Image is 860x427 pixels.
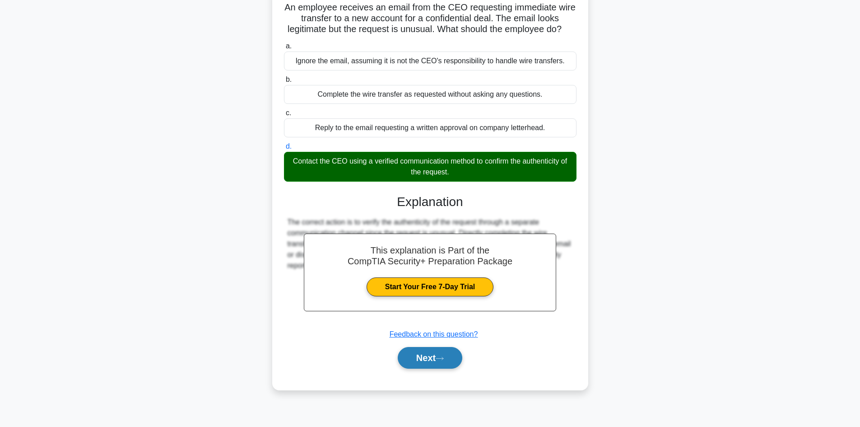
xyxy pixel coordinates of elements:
[286,75,292,83] span: b.
[283,2,577,35] h5: An employee receives an email from the CEO requesting immediate wire transfer to a new account fo...
[284,152,576,182] div: Contact the CEO using a verified communication method to confirm the authenticity of the request.
[390,330,478,338] a: Feedback on this question?
[288,217,573,271] div: The correct action is to verify the authenticity of the request through a separate communication ...
[284,118,576,137] div: Reply to the email requesting a written approval on company letterhead.
[289,194,571,210] h3: Explanation
[286,142,292,150] span: d.
[284,52,576,70] div: Ignore the email, assuming it is not the CEO's responsibility to handle wire transfers.
[367,277,493,296] a: Start Your Free 7-Day Trial
[286,109,291,117] span: c.
[398,347,462,369] button: Next
[286,42,292,50] span: a.
[284,85,576,104] div: Complete the wire transfer as requested without asking any questions.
